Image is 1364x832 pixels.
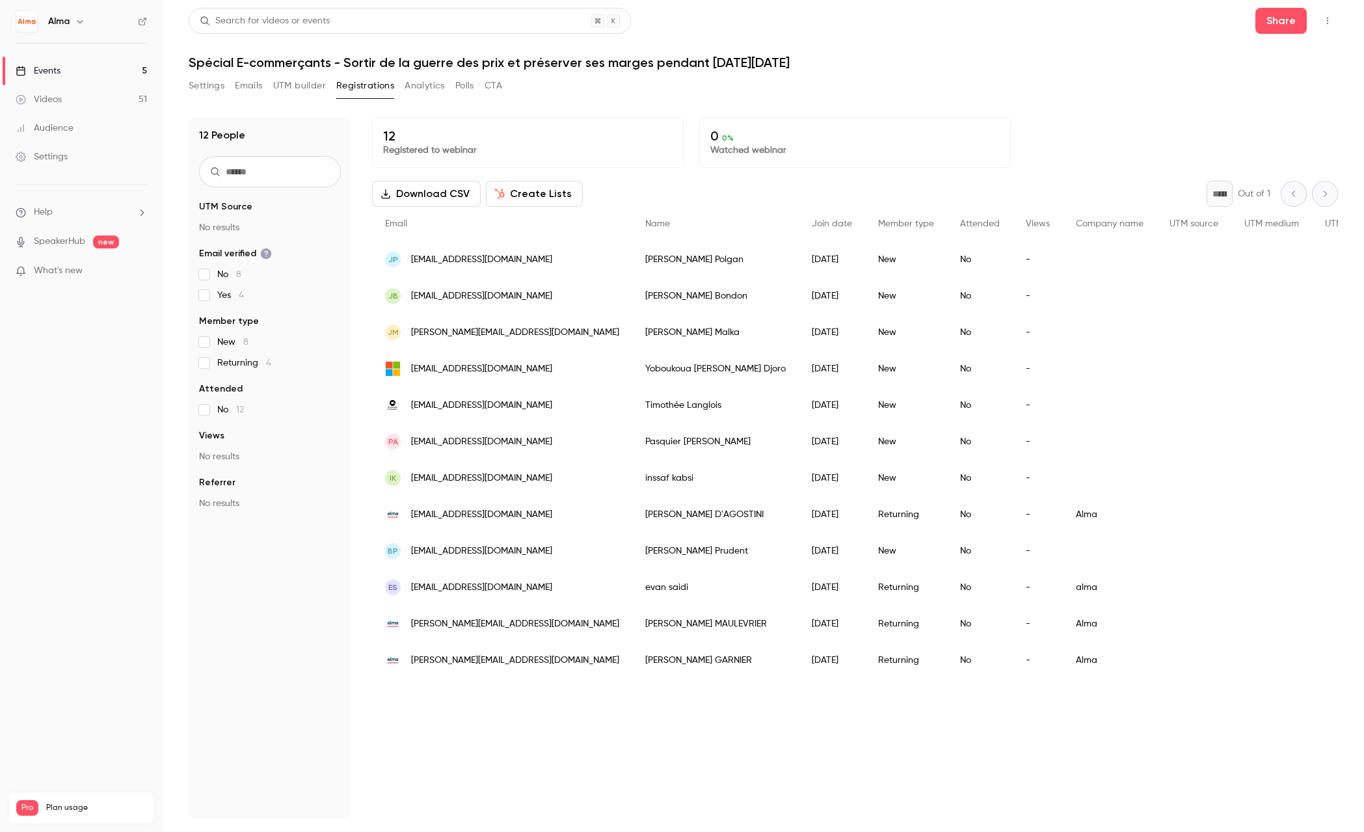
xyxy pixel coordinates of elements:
[1013,460,1063,496] div: -
[16,93,62,106] div: Videos
[411,581,552,595] span: [EMAIL_ADDRESS][DOMAIN_NAME]
[865,642,947,678] div: Returning
[217,336,248,349] span: New
[411,544,552,558] span: [EMAIL_ADDRESS][DOMAIN_NAME]
[865,496,947,533] div: Returning
[486,181,583,207] button: Create Lists
[199,200,341,510] section: facet-groups
[865,351,947,387] div: New
[1063,496,1157,533] div: Alma
[1013,387,1063,423] div: -
[199,315,259,328] span: Member type
[388,254,398,265] span: JP
[632,387,799,423] div: Timothée Langlois
[199,127,245,143] h1: 12 People
[405,75,445,96] button: Analytics
[947,278,1013,314] div: No
[947,642,1013,678] div: No
[199,200,252,213] span: UTM Source
[266,358,271,368] span: 4
[1238,187,1270,200] p: Out of 1
[199,497,341,510] p: No results
[217,289,244,302] span: Yes
[200,14,330,28] div: Search for videos or events
[799,423,865,460] div: [DATE]
[217,403,244,416] span: No
[865,606,947,642] div: Returning
[799,278,865,314] div: [DATE]
[1170,219,1218,228] span: UTM source
[1013,423,1063,460] div: -
[947,460,1013,496] div: No
[1013,642,1063,678] div: -
[46,803,146,813] span: Plan usage
[390,472,396,484] span: ik
[865,423,947,460] div: New
[93,235,119,248] span: new
[865,387,947,423] div: New
[1026,219,1050,228] span: Views
[336,75,394,96] button: Registrations
[722,133,734,142] span: 0 %
[865,533,947,569] div: New
[632,351,799,387] div: Yoboukoua [PERSON_NAME] Djoro
[411,617,619,631] span: [PERSON_NAME][EMAIL_ADDRESS][DOMAIN_NAME]
[947,606,1013,642] div: No
[1013,533,1063,569] div: -
[1013,314,1063,351] div: -
[632,533,799,569] div: [PERSON_NAME] Prudent
[1013,241,1063,278] div: -
[947,314,1013,351] div: No
[632,606,799,642] div: [PERSON_NAME] MAULEVRIER
[199,476,235,489] span: Referrer
[239,291,244,300] span: 4
[411,399,552,412] span: [EMAIL_ADDRESS][DOMAIN_NAME]
[388,582,397,593] span: es
[947,496,1013,533] div: No
[1063,606,1157,642] div: Alma
[34,235,85,248] a: SpeakerHub
[1013,569,1063,606] div: -
[1013,278,1063,314] div: -
[799,314,865,351] div: [DATE]
[189,75,224,96] button: Settings
[34,206,53,219] span: Help
[865,460,947,496] div: New
[16,11,37,32] img: Alma
[16,800,38,816] span: Pro
[235,75,262,96] button: Emails
[236,405,244,414] span: 12
[411,326,619,340] span: [PERSON_NAME][EMAIL_ADDRESS][DOMAIN_NAME]
[131,265,147,277] iframe: Noticeable Trigger
[48,15,70,28] h6: Alma
[947,351,1013,387] div: No
[799,569,865,606] div: [DATE]
[799,387,865,423] div: [DATE]
[236,270,241,279] span: 8
[388,436,398,448] span: PA
[385,652,401,668] img: getalma.eu
[388,327,399,338] span: JM
[383,144,673,157] p: Registered to webinar
[1244,219,1299,228] span: UTM medium
[1063,569,1157,606] div: alma
[632,423,799,460] div: Pasquier [PERSON_NAME]
[799,460,865,496] div: [DATE]
[799,606,865,642] div: [DATE]
[411,289,552,303] span: [EMAIL_ADDRESS][DOMAIN_NAME]
[947,569,1013,606] div: No
[411,472,552,485] span: [EMAIL_ADDRESS][DOMAIN_NAME]
[632,496,799,533] div: [PERSON_NAME] D'AGOSTINI
[411,654,619,667] span: [PERSON_NAME][EMAIL_ADDRESS][DOMAIN_NAME]
[960,219,1000,228] span: Attended
[632,241,799,278] div: [PERSON_NAME] Polgan
[865,314,947,351] div: New
[217,356,271,369] span: Returning
[199,429,224,442] span: Views
[16,150,68,163] div: Settings
[485,75,502,96] button: CTA
[632,642,799,678] div: [PERSON_NAME] GARNIER
[710,128,1000,144] p: 0
[16,206,147,219] li: help-dropdown-opener
[1255,8,1307,34] button: Share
